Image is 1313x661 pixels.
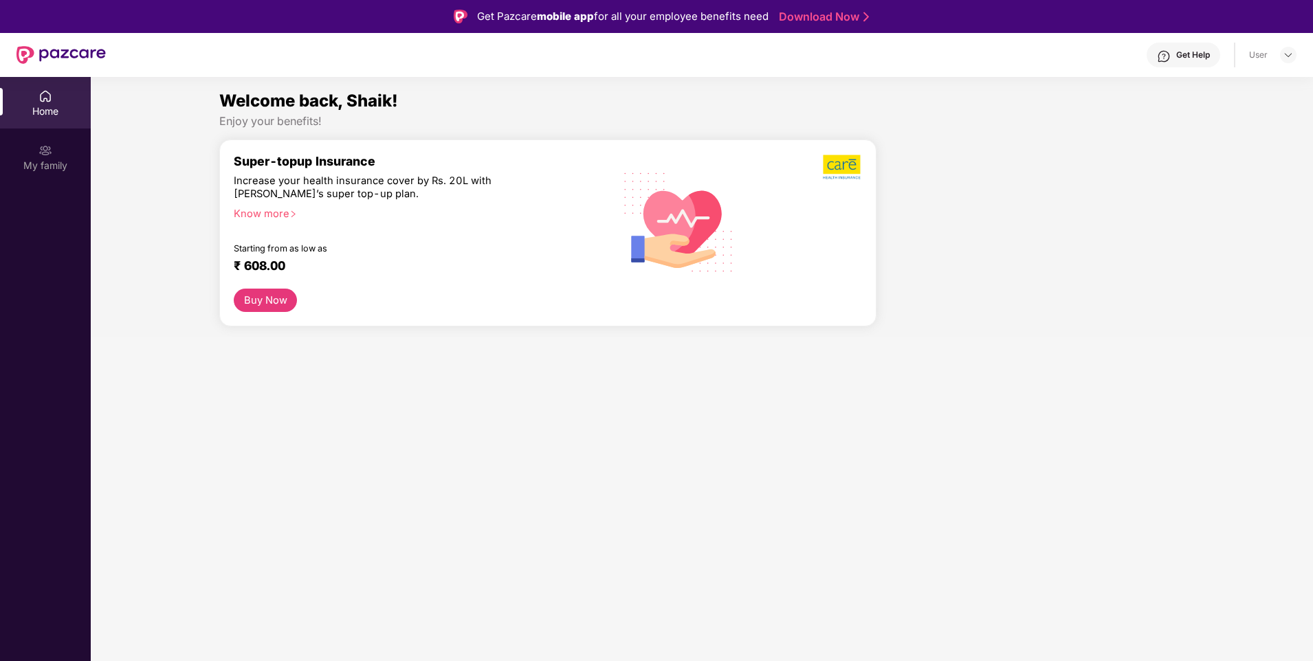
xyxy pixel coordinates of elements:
div: User [1249,49,1268,60]
span: Welcome back, Shaik! [219,91,398,111]
strong: mobile app [537,10,594,23]
div: ₹ 608.00 [234,258,586,275]
div: Increase your health insurance cover by Rs. 20L with [PERSON_NAME]’s super top-up plan. [234,175,541,201]
div: Get Help [1176,49,1210,60]
div: Starting from as low as [234,243,542,253]
div: Enjoy your benefits! [219,114,1184,128]
img: svg+xml;base64,PHN2ZyBpZD0iRHJvcGRvd24tMzJ4MzIiIHhtbG5zPSJodHRwOi8vd3d3LnczLm9yZy8yMDAwL3N2ZyIgd2... [1283,49,1294,60]
img: svg+xml;base64,PHN2ZyB3aWR0aD0iMjAiIGhlaWdodD0iMjAiIHZpZXdCb3g9IjAgMCAyMCAyMCIgZmlsbD0ibm9uZSIgeG... [38,144,52,157]
img: b5dec4f62d2307b9de63beb79f102df3.png [823,154,862,180]
img: New Pazcare Logo [16,46,106,64]
button: Buy Now [234,289,297,313]
img: Logo [454,10,467,23]
img: Stroke [863,10,869,24]
img: svg+xml;base64,PHN2ZyB4bWxucz0iaHR0cDovL3d3dy53My5vcmcvMjAwMC9zdmciIHhtbG5zOnhsaW5rPSJodHRwOi8vd3... [613,155,744,288]
div: Know more [234,208,592,217]
div: Super-topup Insurance [234,154,600,168]
img: svg+xml;base64,PHN2ZyBpZD0iSG9tZSIgeG1sbnM9Imh0dHA6Ly93d3cudzMub3JnLzIwMDAvc3ZnIiB3aWR0aD0iMjAiIG... [38,89,52,103]
a: Download Now [779,10,865,24]
span: right [289,210,297,218]
img: svg+xml;base64,PHN2ZyBpZD0iSGVscC0zMngzMiIgeG1sbnM9Imh0dHA6Ly93d3cudzMub3JnLzIwMDAvc3ZnIiB3aWR0aD... [1157,49,1171,63]
div: Get Pazcare for all your employee benefits need [477,8,769,25]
